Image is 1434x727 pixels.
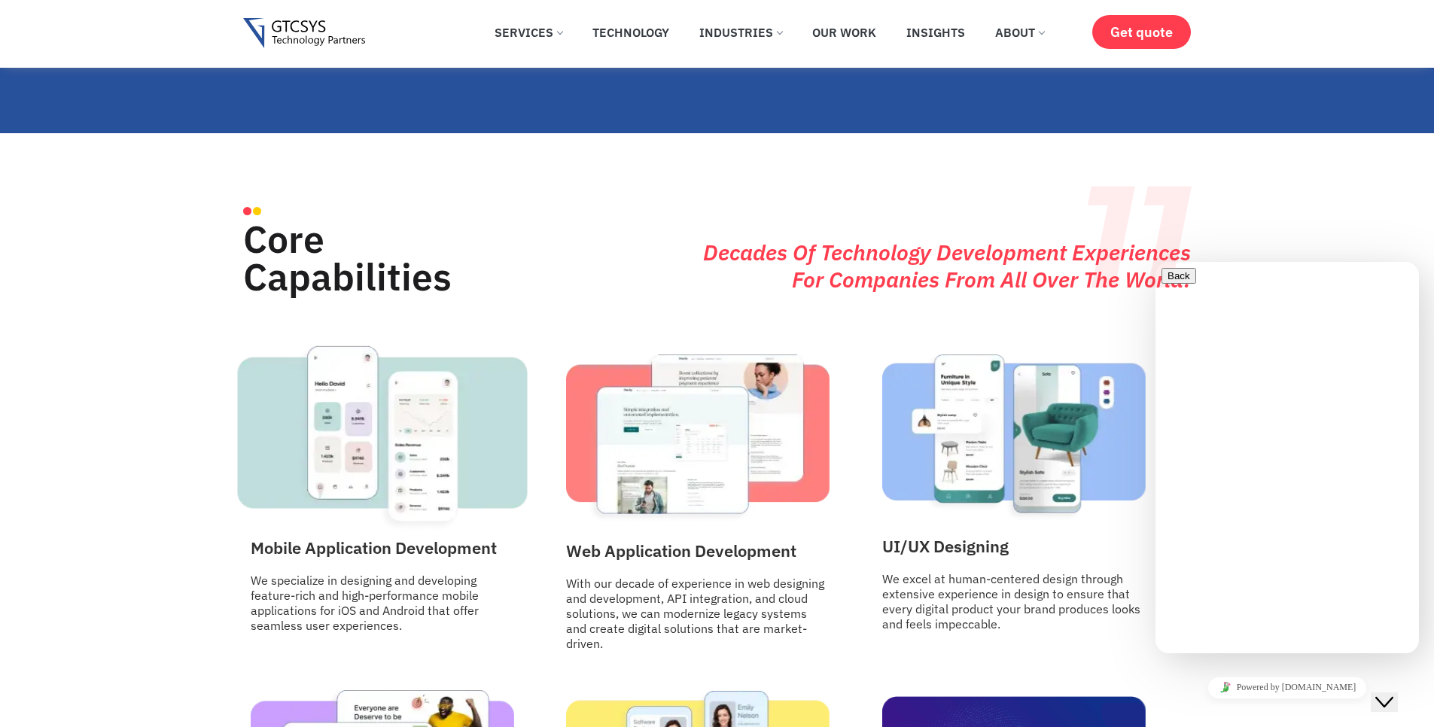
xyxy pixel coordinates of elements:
[243,18,366,49] img: Gtcsys logo
[243,207,261,215] img: Core Capabilities dots
[243,221,509,296] h2: Core Capabilities
[251,573,479,633] a: We specialize in designing and developing feature-rich and high-performance mobile applications f...
[483,16,574,49] a: Services
[1155,671,1419,704] iframe: chat widget
[237,345,527,532] img: Best Web and Mobile App Development Company offering mobile app development solutions - Custom So...
[1371,667,1419,712] iframe: chat widget
[688,16,793,49] a: Industries
[1110,24,1173,40] span: Get quote
[1155,262,1419,653] iframe: chat widget
[566,540,796,561] a: Web Application Development​
[566,353,830,526] img: Best Web and Mobile App Development Company specializing in web application development- Custom S...
[685,239,1191,293] h3: Decades of technology development experiences for companies from All over the world.
[882,353,1146,522] img: UI/UX designing by the Best Web and Mobile App Development Company
[984,16,1055,49] a: About
[801,16,887,49] a: Our Work
[882,571,1140,631] a: We excel at human-centered design through extensive experience in design to ensure that every dig...
[882,535,1009,557] a: UI/UX Designing
[251,537,497,558] a: Mobile Application Development
[581,16,680,49] a: Technology
[1092,15,1191,49] a: Get quote
[895,16,976,49] a: Insights
[566,576,824,651] a: With our decade of experience in web designing and development, API integration, and cloud soluti...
